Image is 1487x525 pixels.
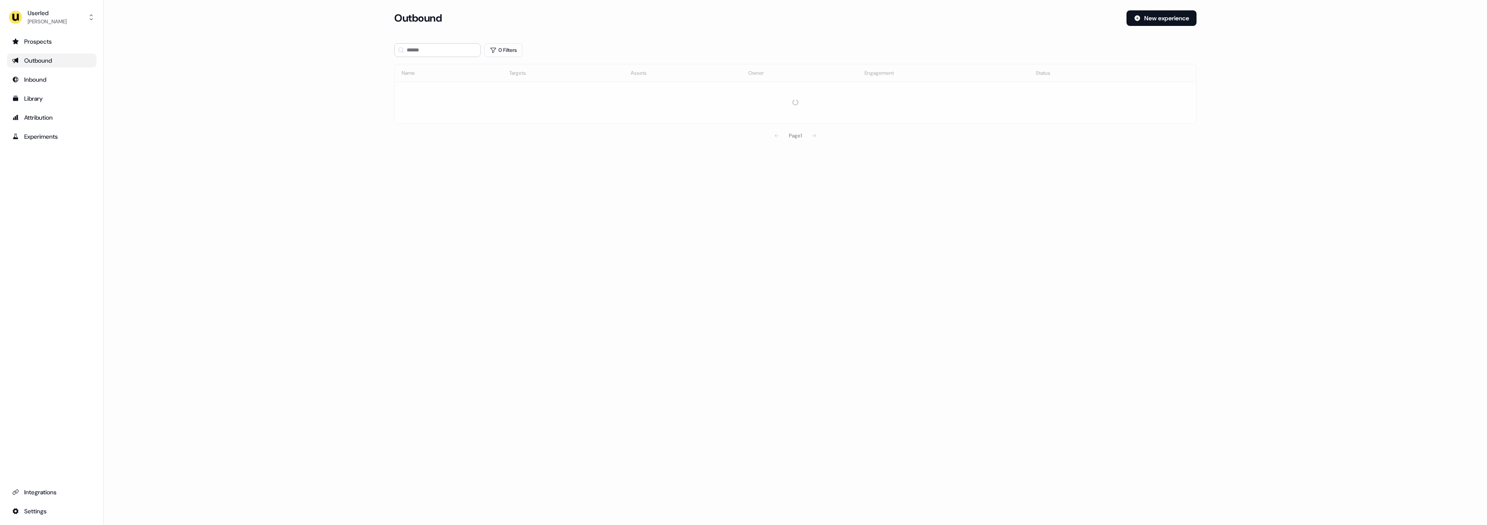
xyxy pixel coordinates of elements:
[12,94,91,103] div: Library
[394,12,442,25] h3: Outbound
[12,488,91,496] div: Integrations
[7,504,96,518] a: Go to integrations
[484,43,523,57] button: 0 Filters
[7,35,96,48] a: Go to prospects
[12,507,91,515] div: Settings
[12,132,91,141] div: Experiments
[7,73,96,86] a: Go to Inbound
[12,56,91,65] div: Outbound
[12,113,91,122] div: Attribution
[28,17,67,26] div: [PERSON_NAME]
[7,130,96,143] a: Go to experiments
[7,111,96,124] a: Go to attribution
[7,54,96,67] a: Go to outbound experience
[1126,10,1197,26] button: New experience
[28,9,67,17] div: Userled
[7,485,96,499] a: Go to integrations
[12,75,91,84] div: Inbound
[7,7,96,28] button: Userled[PERSON_NAME]
[7,92,96,105] a: Go to templates
[12,37,91,46] div: Prospects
